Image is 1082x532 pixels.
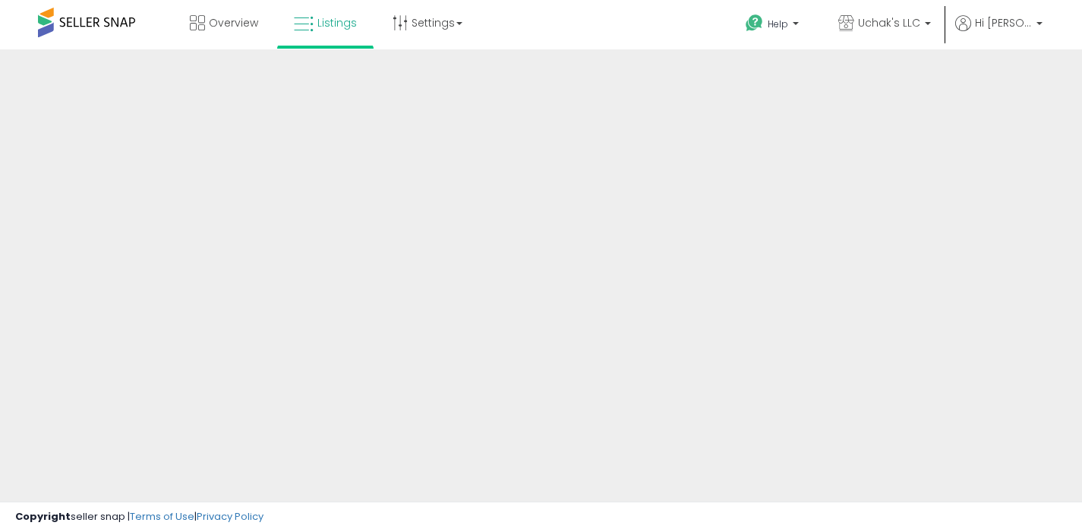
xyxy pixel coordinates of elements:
span: Overview [209,15,258,30]
a: Privacy Policy [197,509,263,524]
i: Get Help [745,14,764,33]
strong: Copyright [15,509,71,524]
a: Terms of Use [130,509,194,524]
a: Help [733,2,814,49]
a: Hi [PERSON_NAME] [955,15,1043,49]
span: Help [768,17,788,30]
div: seller snap | | [15,510,263,524]
span: Listings [317,15,357,30]
span: Uchak's LLC [858,15,920,30]
span: Hi [PERSON_NAME] [975,15,1032,30]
